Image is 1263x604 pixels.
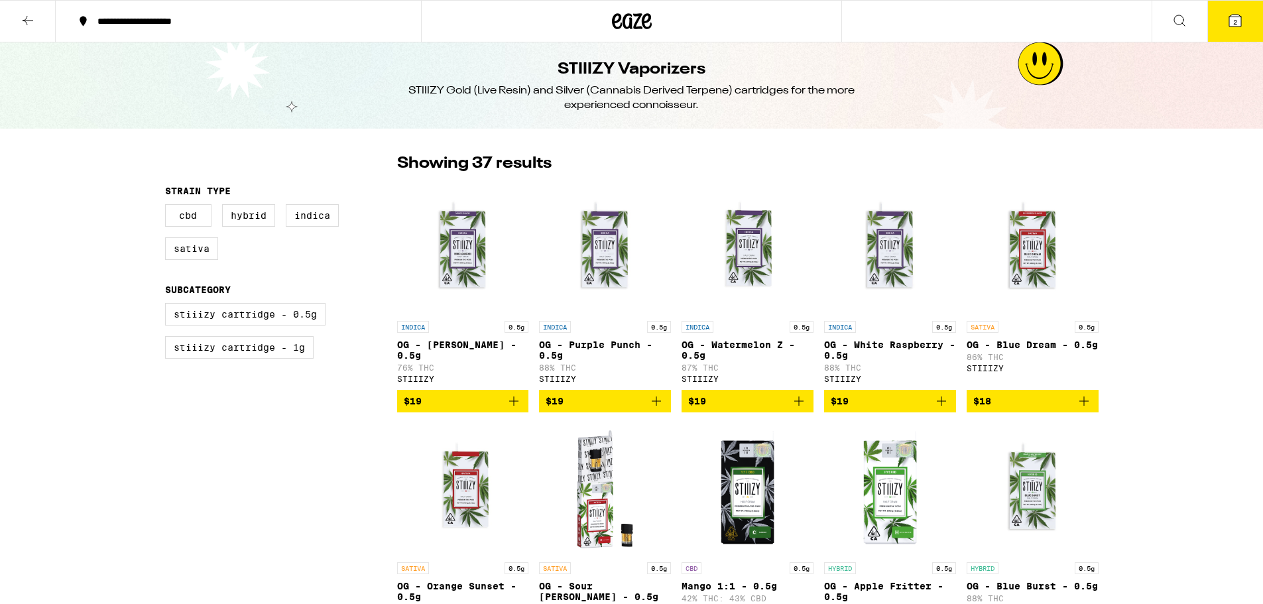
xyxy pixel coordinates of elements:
[539,182,671,314] img: STIIIZY - OG - Purple Punch - 0.5g
[682,375,813,383] div: STIIIZY
[682,594,813,603] p: 42% THC: 43% CBD
[967,423,1099,556] img: STIIIZY - OG - Blue Burst - 0.5g
[546,396,564,406] span: $19
[165,284,231,295] legend: Subcategory
[397,390,529,412] button: Add to bag
[539,562,571,574] p: SATIVA
[397,152,552,175] p: Showing 37 results
[682,182,813,390] a: Open page for OG - Watermelon Z - 0.5g from STIIIZY
[165,237,218,260] label: Sativa
[682,339,813,361] p: OG - Watermelon Z - 0.5g
[558,58,705,81] h1: STIIIZY Vaporizers
[165,336,314,359] label: STIIIZY Cartridge - 1g
[932,321,956,333] p: 0.5g
[967,182,1099,390] a: Open page for OG - Blue Dream - 0.5g from STIIIZY
[165,303,326,326] label: STIIIZY Cartridge - 0.5g
[682,321,713,333] p: INDICA
[967,339,1099,350] p: OG - Blue Dream - 0.5g
[397,375,529,383] div: STIIIZY
[539,182,671,390] a: Open page for OG - Purple Punch - 0.5g from STIIIZY
[165,186,231,196] legend: Strain Type
[824,390,956,412] button: Add to bag
[397,182,529,314] img: STIIIZY - OG - King Louis XIII - 0.5g
[397,182,529,390] a: Open page for OG - King Louis XIII - 0.5g from STIIIZY
[397,581,529,602] p: OG - Orange Sunset - 0.5g
[397,423,529,556] img: STIIIZY - OG - Orange Sunset - 0.5g
[967,353,1099,361] p: 86% THC
[286,204,339,227] label: Indica
[824,339,956,361] p: OG - White Raspberry - 0.5g
[824,423,956,556] img: STIIIZY - OG - Apple Fritter - 0.5g
[647,321,671,333] p: 0.5g
[539,423,671,556] img: STIIIZY - OG - Sour Tangie - 0.5g
[967,581,1099,591] p: OG - Blue Burst - 0.5g
[967,594,1099,603] p: 88% THC
[682,581,813,591] p: Mango 1:1 - 0.5g
[682,390,813,412] button: Add to bag
[824,182,956,314] img: STIIIZY - OG - White Raspberry - 0.5g
[824,363,956,372] p: 88% THC
[932,562,956,574] p: 0.5g
[391,84,873,113] div: STIIIZY Gold (Live Resin) and Silver (Cannabis Derived Terpene) cartridges for the more experienc...
[397,339,529,361] p: OG - [PERSON_NAME] - 0.5g
[1075,562,1099,574] p: 0.5g
[1075,321,1099,333] p: 0.5g
[397,321,429,333] p: INDICA
[973,396,991,406] span: $18
[824,182,956,390] a: Open page for OG - White Raspberry - 0.5g from STIIIZY
[165,204,211,227] label: CBD
[1207,1,1263,42] button: 2
[967,364,1099,373] div: STIIIZY
[397,562,429,574] p: SATIVA
[682,363,813,372] p: 87% THC
[682,562,701,574] p: CBD
[539,339,671,361] p: OG - Purple Punch - 0.5g
[824,581,956,602] p: OG - Apple Fritter - 0.5g
[831,396,849,406] span: $19
[967,321,998,333] p: SATIVA
[404,396,422,406] span: $19
[539,581,671,602] p: OG - Sour [PERSON_NAME] - 0.5g
[505,321,528,333] p: 0.5g
[824,321,856,333] p: INDICA
[1233,18,1237,26] span: 2
[824,375,956,383] div: STIIIZY
[539,363,671,372] p: 88% THC
[688,396,706,406] span: $19
[967,182,1099,314] img: STIIIZY - OG - Blue Dream - 0.5g
[539,321,571,333] p: INDICA
[539,375,671,383] div: STIIIZY
[790,562,813,574] p: 0.5g
[397,363,529,372] p: 76% THC
[682,182,813,314] img: STIIIZY - OG - Watermelon Z - 0.5g
[824,562,856,574] p: HYBRID
[647,562,671,574] p: 0.5g
[222,204,275,227] label: Hybrid
[505,562,528,574] p: 0.5g
[967,390,1099,412] button: Add to bag
[790,321,813,333] p: 0.5g
[539,390,671,412] button: Add to bag
[1178,564,1250,597] iframe: Opens a widget where you can find more information
[682,423,813,556] img: STIIIZY - Mango 1:1 - 0.5g
[967,562,998,574] p: HYBRID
